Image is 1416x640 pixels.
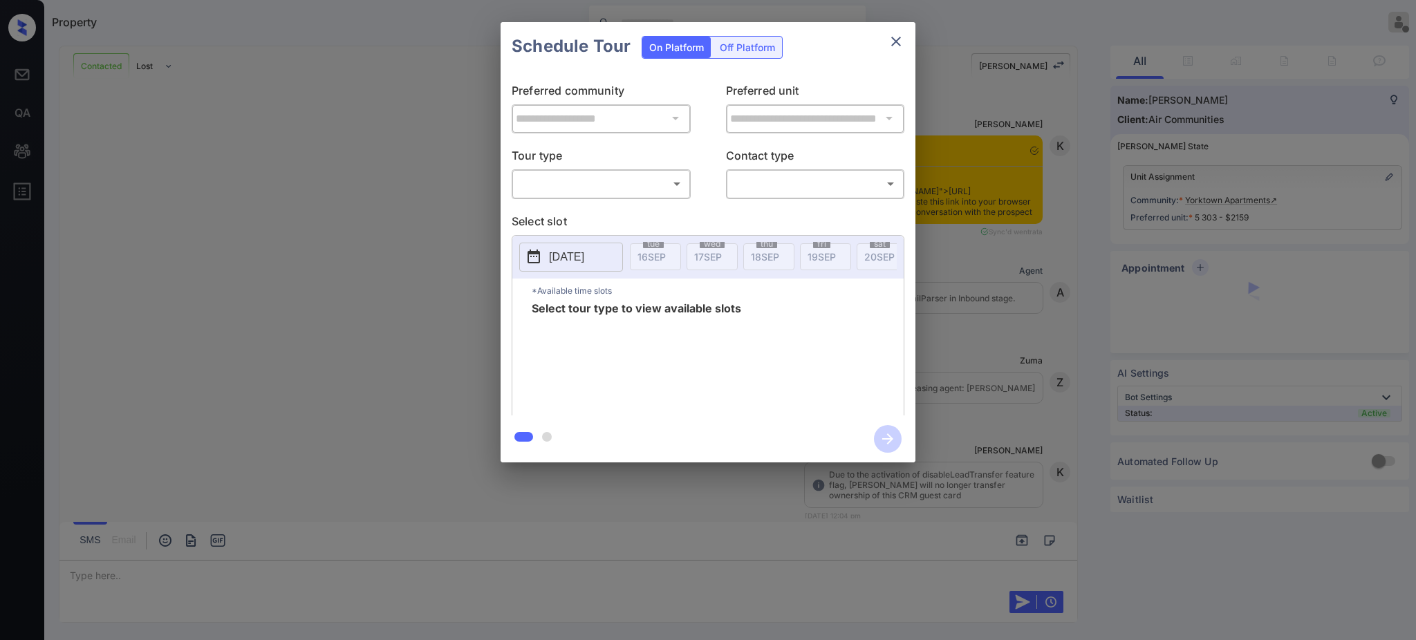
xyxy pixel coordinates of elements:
[726,82,905,104] p: Preferred unit
[532,302,741,413] span: Select tour type to view available slots
[882,28,910,55] button: close
[512,147,691,169] p: Tour type
[512,82,691,104] p: Preferred community
[549,248,584,265] p: [DATE]
[501,22,642,70] h2: Schedule Tour
[713,37,782,58] div: Off Platform
[512,212,904,234] p: Select slot
[726,147,905,169] p: Contact type
[519,242,623,271] button: [DATE]
[642,37,711,58] div: On Platform
[532,278,904,302] p: *Available time slots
